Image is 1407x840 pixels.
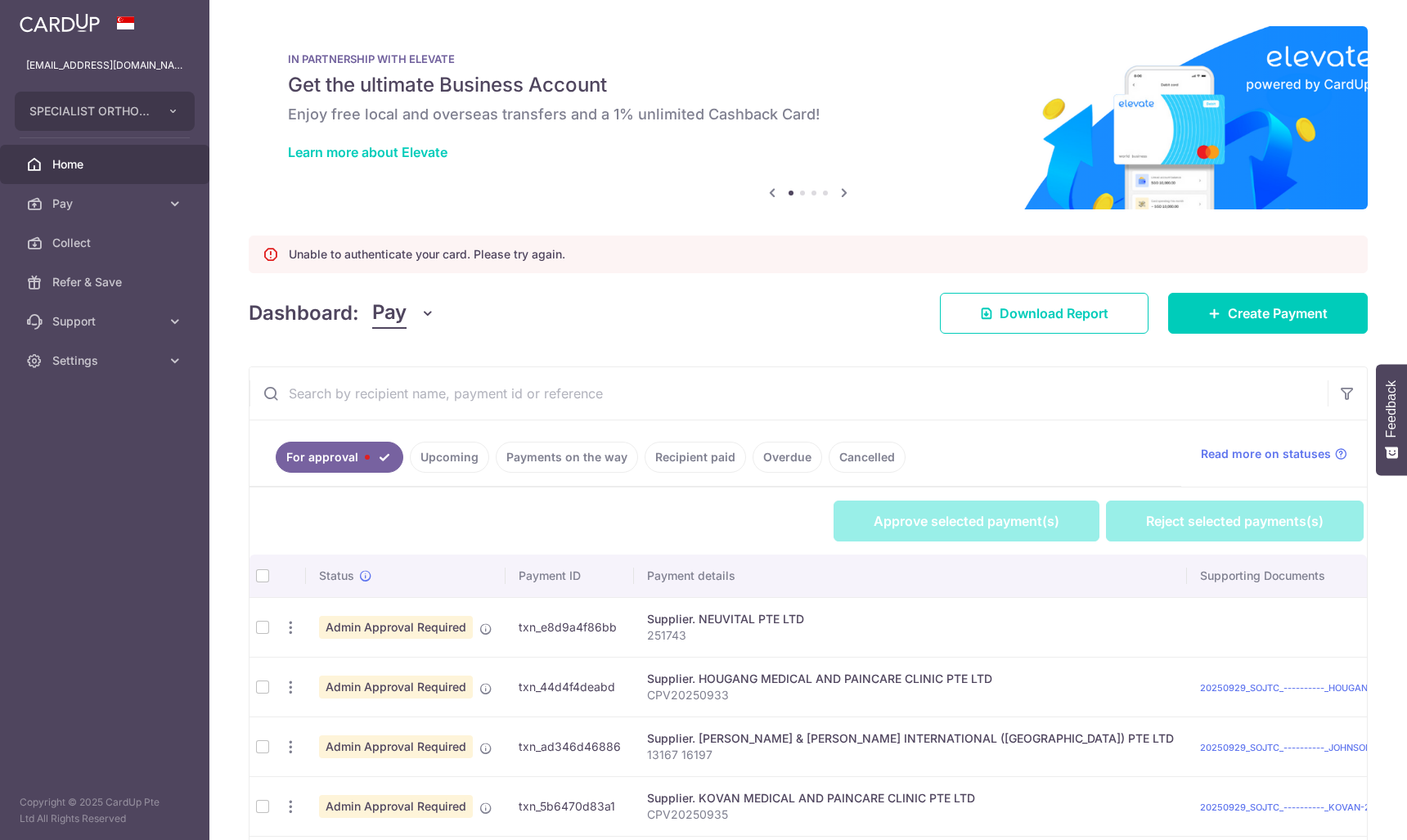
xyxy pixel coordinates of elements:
p: CPV20250933 [647,687,1174,703]
p: Unable to authenticate your card. Please try again. [289,246,565,263]
a: Payments on the way [496,442,638,473]
span: Admin Approval Required [319,616,473,639]
span: Admin Approval Required [319,795,473,818]
p: IN PARTNERSHIP WITH ELEVATE [288,52,1328,65]
div: Supplier. KOVAN MEDICAL AND PAINCARE CLINIC PTE LTD [647,790,1174,806]
p: 251743 [647,627,1174,644]
span: Create Payment [1228,303,1328,323]
img: Renovation banner [249,26,1368,209]
td: txn_5b6470d83a1 [506,776,634,836]
span: Pay [52,195,160,212]
span: Home [52,156,160,173]
div: Supplier. NEUVITAL PTE LTD [647,611,1174,627]
p: CPV20250935 [647,806,1174,823]
a: Learn more about Elevate [288,144,447,160]
a: Overdue [753,442,822,473]
h6: Enjoy free local and overseas transfers and a 1% unlimited Cashback Card! [288,105,1328,124]
a: Download Report [940,293,1149,334]
a: Cancelled [829,442,906,473]
button: Feedback - Show survey [1376,364,1407,475]
td: txn_e8d9a4f86bb [506,597,634,657]
input: Search by recipient name, payment id or reference [249,367,1328,420]
a: Recipient paid [645,442,746,473]
iframe: Opens a widget where you can find more information [1301,791,1391,832]
a: Upcoming [410,442,489,473]
a: For approval [276,442,403,473]
span: Status [319,568,354,584]
th: Payment ID [506,555,634,597]
span: Settings [52,353,160,369]
span: Support [52,313,160,330]
p: [EMAIL_ADDRESS][DOMAIN_NAME] [26,57,183,74]
button: Pay [372,298,435,329]
div: Supplier. HOUGANG MEDICAL AND PAINCARE CLINIC PTE LTD [647,671,1174,687]
button: SPECIALIST ORTHOPAEDIC JOINT TRAUMA CENTRE PTE. LTD. [15,92,195,131]
div: Supplier. [PERSON_NAME] & [PERSON_NAME] INTERNATIONAL ([GEOGRAPHIC_DATA]) PTE LTD [647,730,1174,747]
span: Collect [52,235,160,251]
p: 13167 16197 [647,747,1174,763]
th: Payment details [634,555,1187,597]
span: Admin Approval Required [319,735,473,758]
span: SPECIALIST ORTHOPAEDIC JOINT TRAUMA CENTRE PTE. LTD. [29,103,151,119]
span: Feedback [1384,380,1399,438]
span: Pay [372,298,407,329]
td: txn_44d4f4deabd [506,657,634,716]
a: Read more on statuses [1201,446,1347,462]
td: txn_ad346d46886 [506,716,634,776]
a: Create Payment [1168,293,1368,334]
span: Admin Approval Required [319,676,473,699]
span: Download Report [1000,303,1108,323]
h5: Get the ultimate Business Account [288,72,1328,98]
span: Refer & Save [52,274,160,290]
span: Read more on statuses [1201,446,1331,462]
h4: Dashboard: [249,299,359,328]
img: CardUp [20,13,100,33]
